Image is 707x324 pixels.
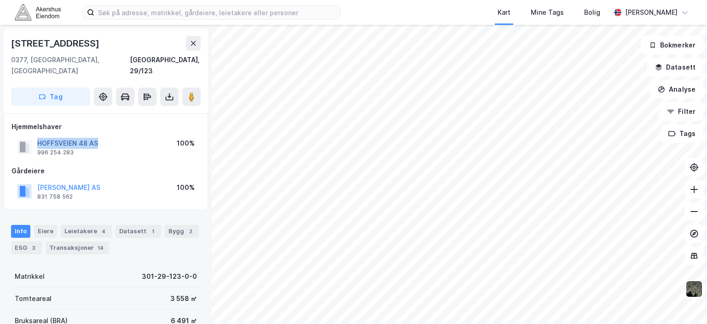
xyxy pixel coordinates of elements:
[37,149,74,156] div: 996 254 283
[130,54,201,77] div: [GEOGRAPHIC_DATA], 29/123
[498,7,510,18] div: Kart
[11,36,101,51] div: [STREET_ADDRESS]
[650,80,703,99] button: Analyse
[661,280,707,324] iframe: Chat Widget
[625,7,678,18] div: [PERSON_NAME]
[148,227,157,236] div: 1
[96,243,105,253] div: 14
[647,58,703,77] button: Datasett
[170,293,197,304] div: 3 558 ㎡
[142,271,197,282] div: 301-29-123-0-0
[99,227,108,236] div: 4
[661,124,703,143] button: Tags
[531,7,564,18] div: Mine Tags
[659,102,703,121] button: Filter
[46,242,109,254] div: Transaksjoner
[29,243,38,253] div: 3
[15,4,61,20] img: akershus-eiendom-logo.9091f326c980b4bce74ccdd9f866810c.svg
[11,88,90,106] button: Tag
[11,225,30,238] div: Info
[11,242,42,254] div: ESG
[94,6,340,19] input: Søk på adresse, matrikkel, gårdeiere, leietakere eller personer
[165,225,199,238] div: Bygg
[116,225,161,238] div: Datasett
[11,54,130,77] div: 0377, [GEOGRAPHIC_DATA], [GEOGRAPHIC_DATA]
[177,182,195,193] div: 100%
[12,165,200,177] div: Gårdeiere
[584,7,600,18] div: Bolig
[177,138,195,149] div: 100%
[15,271,45,282] div: Matrikkel
[61,225,112,238] div: Leietakere
[661,280,707,324] div: Kontrollprogram for chat
[186,227,195,236] div: 2
[12,121,200,132] div: Hjemmelshaver
[15,293,52,304] div: Tomteareal
[641,36,703,54] button: Bokmerker
[34,225,57,238] div: Eiere
[37,193,73,200] div: 831 758 562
